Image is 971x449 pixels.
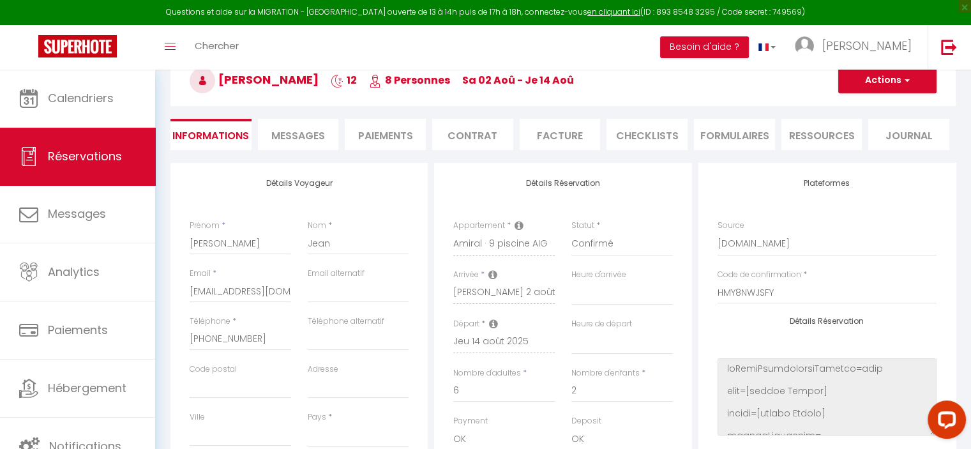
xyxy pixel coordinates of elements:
[190,72,319,88] span: [PERSON_NAME]
[571,367,640,379] label: Nombre d'enfants
[195,39,239,52] span: Chercher
[606,119,688,150] li: CHECKLISTS
[453,318,479,330] label: Départ
[571,269,626,281] label: Heure d'arrivée
[190,363,237,376] label: Code postal
[48,380,126,396] span: Hébergement
[190,411,205,423] label: Ville
[170,119,252,150] li: Informations
[868,119,949,150] li: Journal
[587,6,640,17] a: en cliquant ici
[453,269,479,281] label: Arrivée
[838,68,937,93] button: Actions
[453,367,521,379] label: Nombre d'adultes
[822,38,912,54] span: [PERSON_NAME]
[453,179,672,188] h4: Détails Réservation
[432,119,513,150] li: Contrat
[48,322,108,338] span: Paiements
[917,395,971,449] iframe: LiveChat chat widget
[48,264,100,280] span: Analytics
[331,73,357,88] span: 12
[308,268,365,280] label: Email alternatif
[785,25,928,70] a: ... [PERSON_NAME]
[520,119,601,150] li: Facture
[190,316,230,328] label: Téléphone
[571,415,601,427] label: Deposit
[369,73,450,88] span: 8 Personnes
[48,206,106,222] span: Messages
[38,35,117,57] img: Super Booking
[718,317,937,326] h4: Détails Réservation
[190,268,211,280] label: Email
[453,415,488,427] label: Payment
[718,220,744,232] label: Source
[795,36,814,56] img: ...
[185,25,248,70] a: Chercher
[48,148,122,164] span: Réservations
[571,220,594,232] label: Statut
[571,318,632,330] label: Heure de départ
[190,220,220,232] label: Prénom
[308,316,384,328] label: Téléphone alternatif
[48,90,114,106] span: Calendriers
[694,119,775,150] li: FORMULAIRES
[308,363,338,376] label: Adresse
[345,119,426,150] li: Paiements
[271,128,325,143] span: Messages
[660,36,749,58] button: Besoin d'aide ?
[718,269,801,281] label: Code de confirmation
[781,119,862,150] li: Ressources
[453,220,505,232] label: Appartement
[308,220,326,232] label: Nom
[462,73,574,88] span: sa 02 Aoû - je 14 Aoû
[718,179,937,188] h4: Plateformes
[190,179,409,188] h4: Détails Voyageur
[941,39,957,55] img: logout
[308,411,326,423] label: Pays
